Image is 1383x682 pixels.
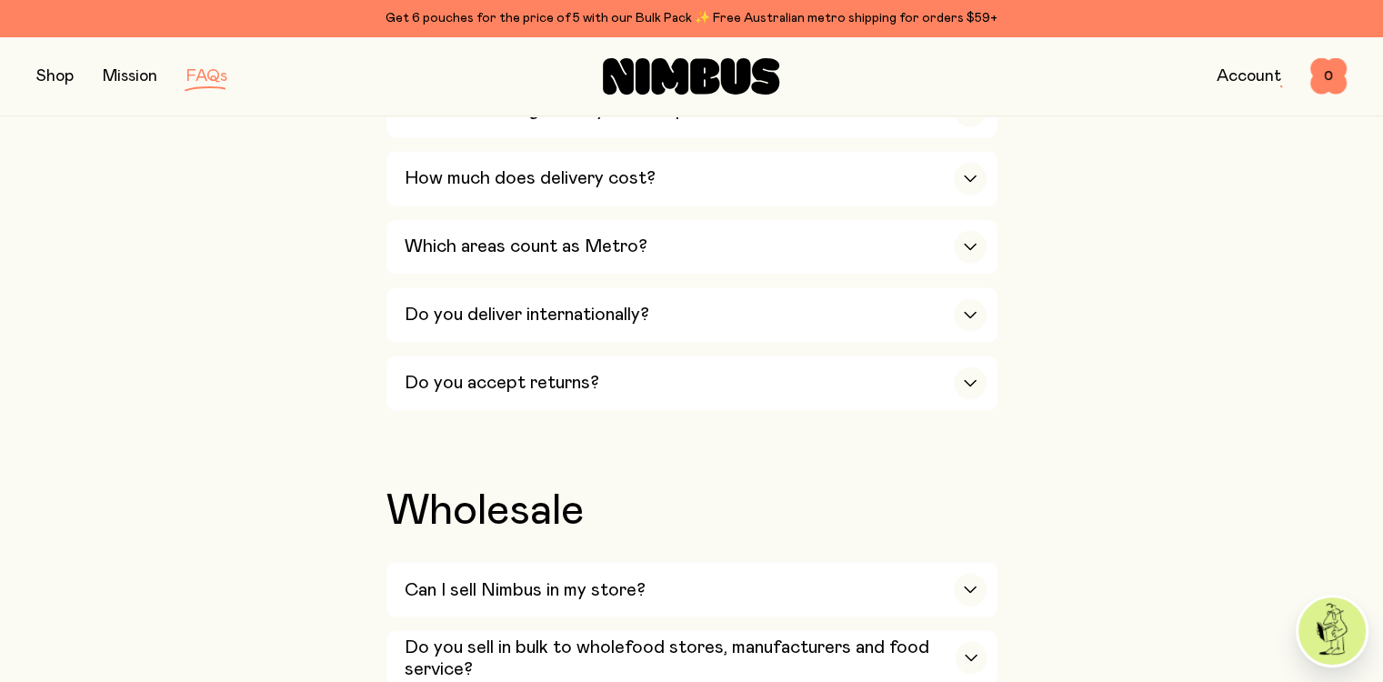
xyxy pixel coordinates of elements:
div: Get 6 pouches for the price of 5 with our Bulk Pack ✨ Free Australian metro shipping for orders $59+ [36,7,1347,29]
h3: Do you sell in bulk to wholefood stores, manufacturers and food service? [405,636,957,679]
h3: Can I sell Nimbus in my store? [405,578,646,600]
h3: Do you accept returns? [405,372,599,394]
h3: How much does delivery cost? [405,167,656,189]
h3: Do you deliver internationally? [405,304,649,326]
img: agent [1298,597,1366,665]
a: FAQs [186,68,227,85]
button: Do you accept returns? [386,356,997,410]
h2: Wholesale [386,489,997,533]
button: Do you deliver internationally? [386,287,997,342]
button: 0 [1310,58,1347,95]
a: Account [1217,68,1281,85]
button: Can I sell Nimbus in my store? [386,562,997,617]
a: Mission [103,68,157,85]
h3: Which areas count as Metro? [405,236,647,257]
button: How much does delivery cost? [386,151,997,206]
button: Which areas count as Metro? [386,219,997,274]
